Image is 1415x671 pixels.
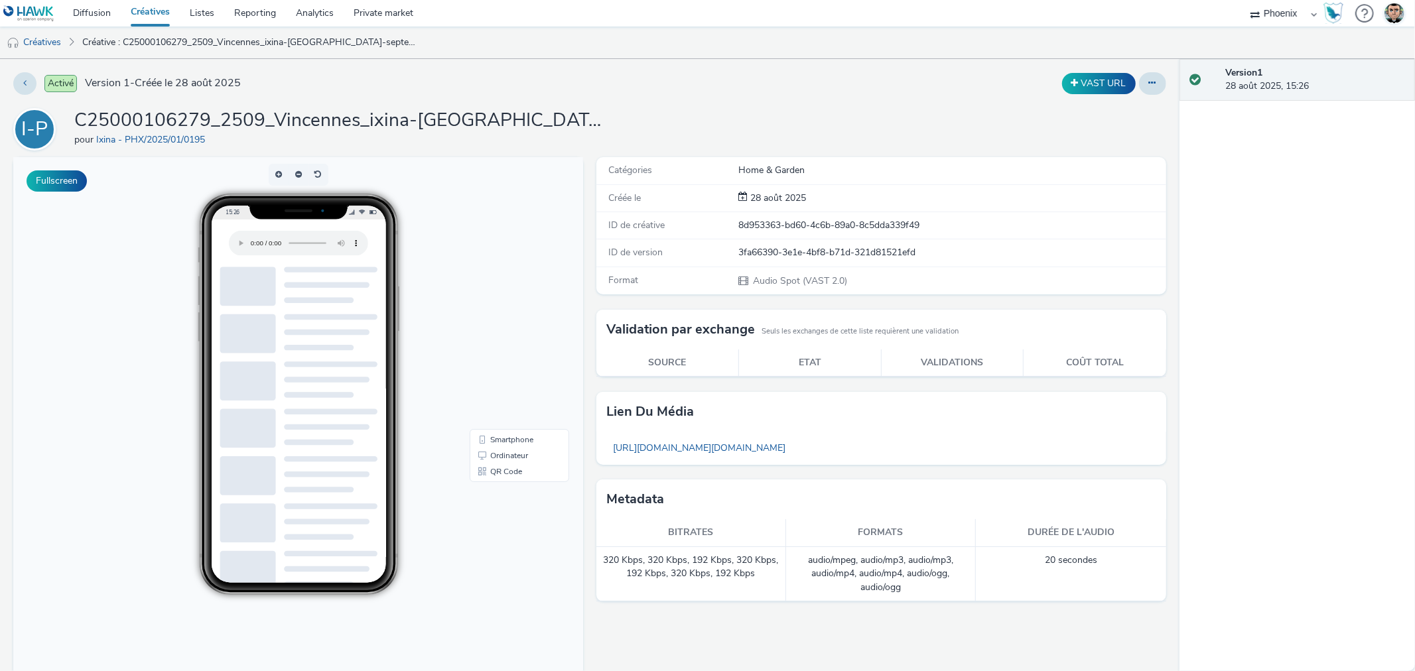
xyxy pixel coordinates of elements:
th: Bitrates [596,519,786,546]
h3: Validation par exchange [606,320,755,339]
a: I-P [13,123,61,135]
li: QR Code [459,306,553,322]
span: Créée le [608,192,641,204]
span: Activé [44,75,77,92]
a: Hawk Academy [1323,3,1349,24]
span: Smartphone [477,278,520,286]
button: VAST URL [1062,73,1136,94]
span: ID de créative [608,219,665,231]
h3: Metadata [606,489,664,509]
h1: C25000106279_2509_Vincennes_ixina-[GEOGRAPHIC_DATA]-septembre-2025_Digital_Awareness_Audio_Phoeni... [74,108,605,133]
div: 8d953363-bd60-4c6b-89a0-8c5dda339f49 [738,219,1164,232]
a: [URL][DOMAIN_NAME][DOMAIN_NAME] [606,435,792,461]
div: Création 28 août 2025, 15:26 [748,192,806,205]
th: Coût total [1024,349,1166,377]
span: ID de version [608,246,663,259]
img: Thibaut CAVET [1384,3,1404,23]
a: Créative : C25000106279_2509_Vincennes_ixina-[GEOGRAPHIC_DATA]-septembre-2025_Digital_Awareness_A... [76,27,429,58]
th: Formats [786,519,976,546]
span: Ordinateur [477,294,515,302]
th: Durée de l'audio [976,519,1166,546]
img: Hawk Academy [1323,3,1343,24]
small: Seuls les exchanges de cette liste requièrent une validation [762,326,959,337]
a: Ixina - PHX/2025/01/0195 [96,133,210,146]
td: 320 Kbps, 320 Kbps, 192 Kbps, 320 Kbps, 192 Kbps, 320 Kbps, 192 Kbps [596,547,786,601]
li: Ordinateur [459,290,553,306]
th: Source [596,349,739,377]
span: pour [74,133,96,146]
div: Home & Garden [738,164,1164,177]
img: undefined Logo [3,5,54,22]
h3: Lien du média [606,402,694,422]
strong: Version 1 [1225,66,1262,79]
span: Catégories [608,164,652,176]
div: Dupliquer la créative en un VAST URL [1059,73,1139,94]
span: 28 août 2025 [748,192,806,204]
span: QR Code [477,310,509,318]
div: 3fa66390-3e1e-4bf8-b71d-321d81521efd [738,246,1164,259]
span: Audio Spot (VAST 2.0) [752,274,847,287]
span: Format [608,274,638,286]
div: 28 août 2025, 15:26 [1225,66,1404,93]
td: audio/mpeg, audio/mp3, audio/mp3, audio/mp4, audio/mp4, audio/ogg, audio/ogg [786,547,976,601]
li: Smartphone [459,274,553,290]
td: 20 secondes [976,547,1166,601]
img: audio [7,36,20,50]
th: Etat [738,349,881,377]
span: 15:26 [212,51,226,58]
div: I-P [21,111,48,148]
button: Fullscreen [27,170,87,192]
th: Validations [881,349,1024,377]
span: Version 1 - Créée le 28 août 2025 [85,76,241,91]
